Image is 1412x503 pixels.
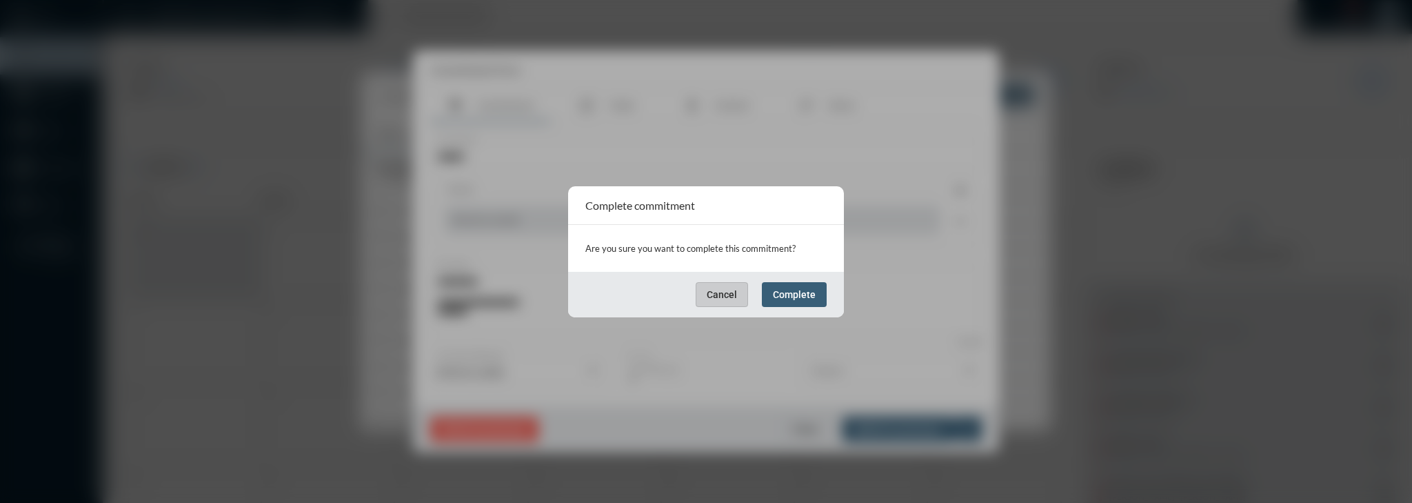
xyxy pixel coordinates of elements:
[585,239,827,258] p: Are you sure you want to complete this commitment?
[762,282,827,307] button: Complete
[585,199,695,212] h2: Complete commitment
[773,289,816,300] span: Complete
[696,282,748,307] button: Cancel
[707,289,737,300] span: Cancel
